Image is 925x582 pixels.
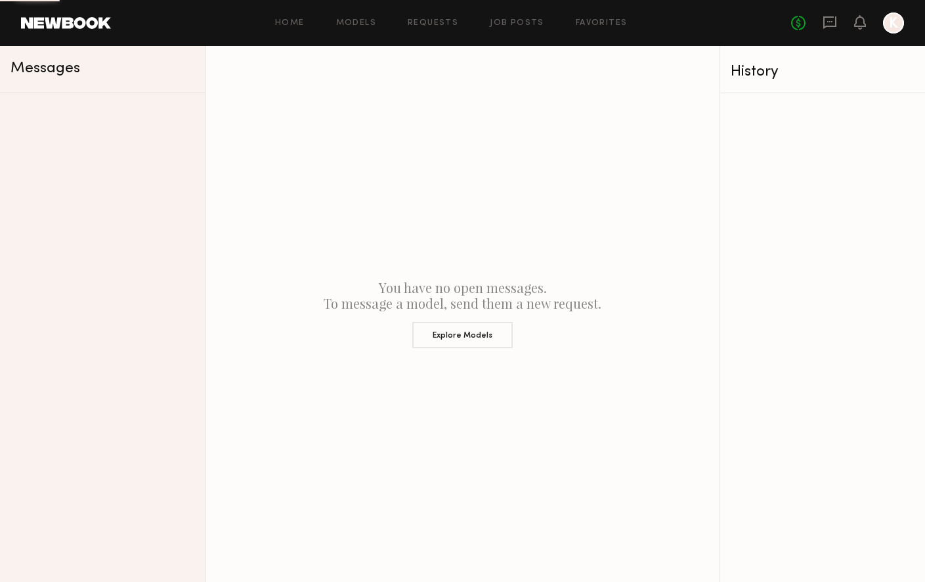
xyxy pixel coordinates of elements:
a: Explore Models [216,311,709,348]
span: Messages [11,61,80,76]
a: Models [336,19,376,28]
a: Home [275,19,305,28]
a: Favorites [576,19,628,28]
a: Job Posts [490,19,544,28]
div: You have no open messages. To message a model, send them a new request. [205,46,720,582]
div: History [731,64,914,79]
button: Explore Models [412,322,513,348]
a: K [883,12,904,34]
a: Requests [408,19,458,28]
